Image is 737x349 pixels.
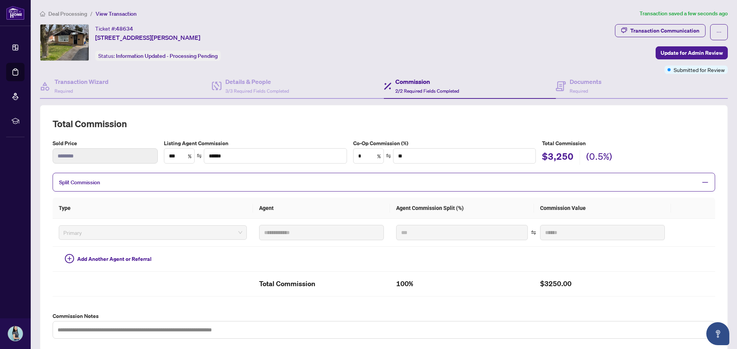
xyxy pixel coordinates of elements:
[53,118,715,130] h2: Total Commission
[640,9,728,18] article: Transaction saved a few seconds ago
[65,254,74,263] span: plus-circle
[95,33,200,42] span: [STREET_ADDRESS][PERSON_NAME]
[253,198,390,219] th: Agent
[656,46,728,59] button: Update for Admin Review
[59,179,100,186] span: Split Commission
[630,25,699,37] div: Transaction Communication
[390,198,534,219] th: Agent Commission Split (%)
[77,255,152,263] span: Add Another Agent or Referral
[716,29,722,35] span: ellipsis
[53,198,253,219] th: Type
[395,77,459,86] h4: Commission
[586,150,612,165] h2: (0.5%)
[386,153,391,159] span: swap
[6,6,25,20] img: logo
[55,88,73,94] span: Required
[197,153,202,159] span: swap
[225,88,289,94] span: 3/3 Required Fields Completed
[63,227,242,238] span: Primary
[706,322,729,345] button: Open asap
[48,10,87,17] span: Deal Processing
[164,139,347,147] label: Listing Agent Commission
[96,10,137,17] span: View Transaction
[40,25,89,61] img: IMG-E12320312_1.jpg
[395,88,459,94] span: 2/2 Required Fields Completed
[570,77,601,86] h4: Documents
[95,24,133,33] div: Ticket #:
[55,77,109,86] h4: Transaction Wizard
[661,47,723,59] span: Update for Admin Review
[259,278,384,290] h2: Total Commission
[674,66,725,74] span: Submitted for Review
[702,179,709,186] span: minus
[59,253,158,265] button: Add Another Agent or Referral
[353,139,536,147] label: Co-Op Commission (%)
[540,278,665,290] h2: $3250.00
[53,312,715,320] label: Commission Notes
[90,9,93,18] li: /
[116,25,133,32] span: 48634
[534,198,671,219] th: Commission Value
[53,139,158,147] label: Sold Price
[615,24,706,37] button: Transaction Communication
[40,11,45,16] span: home
[531,230,536,235] span: swap
[8,326,23,341] img: Profile Icon
[225,77,289,86] h4: Details & People
[53,173,715,192] div: Split Commission
[95,51,221,61] div: Status:
[116,52,218,59] span: Information Updated - Processing Pending
[396,278,528,290] h2: 100%
[570,88,588,94] span: Required
[542,150,573,165] h2: $3,250
[542,139,715,147] h5: Total Commission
